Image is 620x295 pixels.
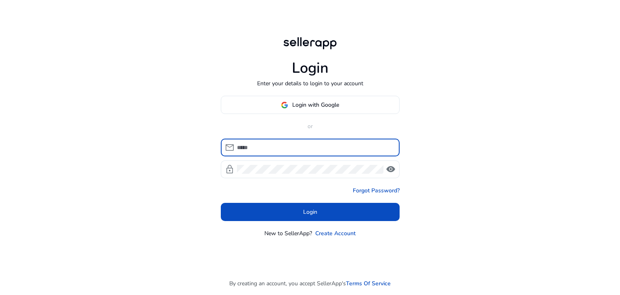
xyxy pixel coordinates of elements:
[281,101,288,109] img: google-logo.svg
[221,203,400,221] button: Login
[221,96,400,114] button: Login with Google
[346,279,391,288] a: Terms Of Service
[353,186,400,195] a: Forgot Password?
[292,59,329,77] h1: Login
[303,208,317,216] span: Login
[257,79,363,88] p: Enter your details to login to your account
[292,101,339,109] span: Login with Google
[264,229,312,238] p: New to SellerApp?
[386,164,396,174] span: visibility
[221,122,400,131] p: or
[225,143,235,152] span: mail
[315,229,356,238] a: Create Account
[225,164,235,174] span: lock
